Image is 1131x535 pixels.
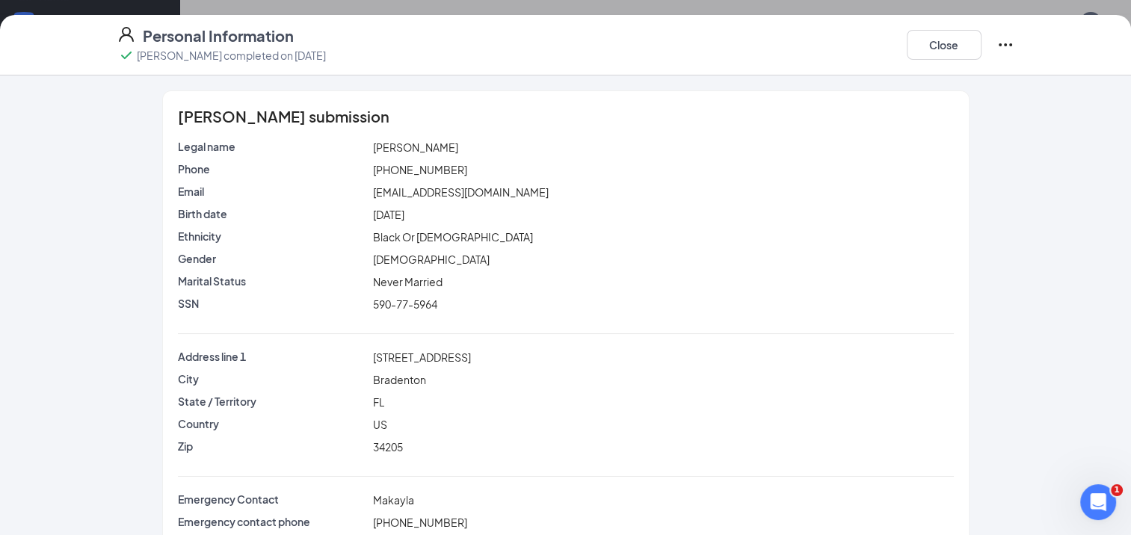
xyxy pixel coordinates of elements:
[373,493,414,507] span: Makayla
[178,394,368,409] p: State / Territory
[178,439,368,454] p: Zip
[117,25,135,43] svg: User
[137,48,326,63] p: [PERSON_NAME] completed on [DATE]
[178,161,368,176] p: Phone
[373,275,443,288] span: Never Married
[373,297,437,311] span: 590-77-5964
[178,349,368,364] p: Address line 1
[178,416,368,431] p: Country
[373,208,404,221] span: [DATE]
[178,251,368,266] p: Gender
[996,36,1014,54] svg: Ellipses
[373,440,403,454] span: 34205
[178,371,368,386] p: City
[373,185,549,199] span: [EMAIL_ADDRESS][DOMAIN_NAME]
[1111,484,1123,496] span: 1
[373,373,426,386] span: Bradenton
[178,139,368,154] p: Legal name
[907,30,981,60] button: Close
[1080,484,1116,520] iframe: Intercom live chat
[373,395,384,409] span: FL
[178,273,368,288] p: Marital Status
[178,184,368,199] p: Email
[178,492,368,507] p: Emergency Contact
[373,140,458,154] span: [PERSON_NAME]
[373,253,490,266] span: [DEMOGRAPHIC_DATA]
[373,230,533,244] span: Black Or [DEMOGRAPHIC_DATA]
[178,296,368,311] p: SSN
[178,229,368,244] p: Ethnicity
[373,418,387,431] span: US
[143,25,294,46] h4: Personal Information
[178,109,389,124] span: [PERSON_NAME] submission
[373,350,471,364] span: [STREET_ADDRESS]
[373,163,467,176] span: [PHONE_NUMBER]
[373,516,467,529] span: [PHONE_NUMBER]
[178,206,368,221] p: Birth date
[178,514,368,529] p: Emergency contact phone
[117,46,135,64] svg: Checkmark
